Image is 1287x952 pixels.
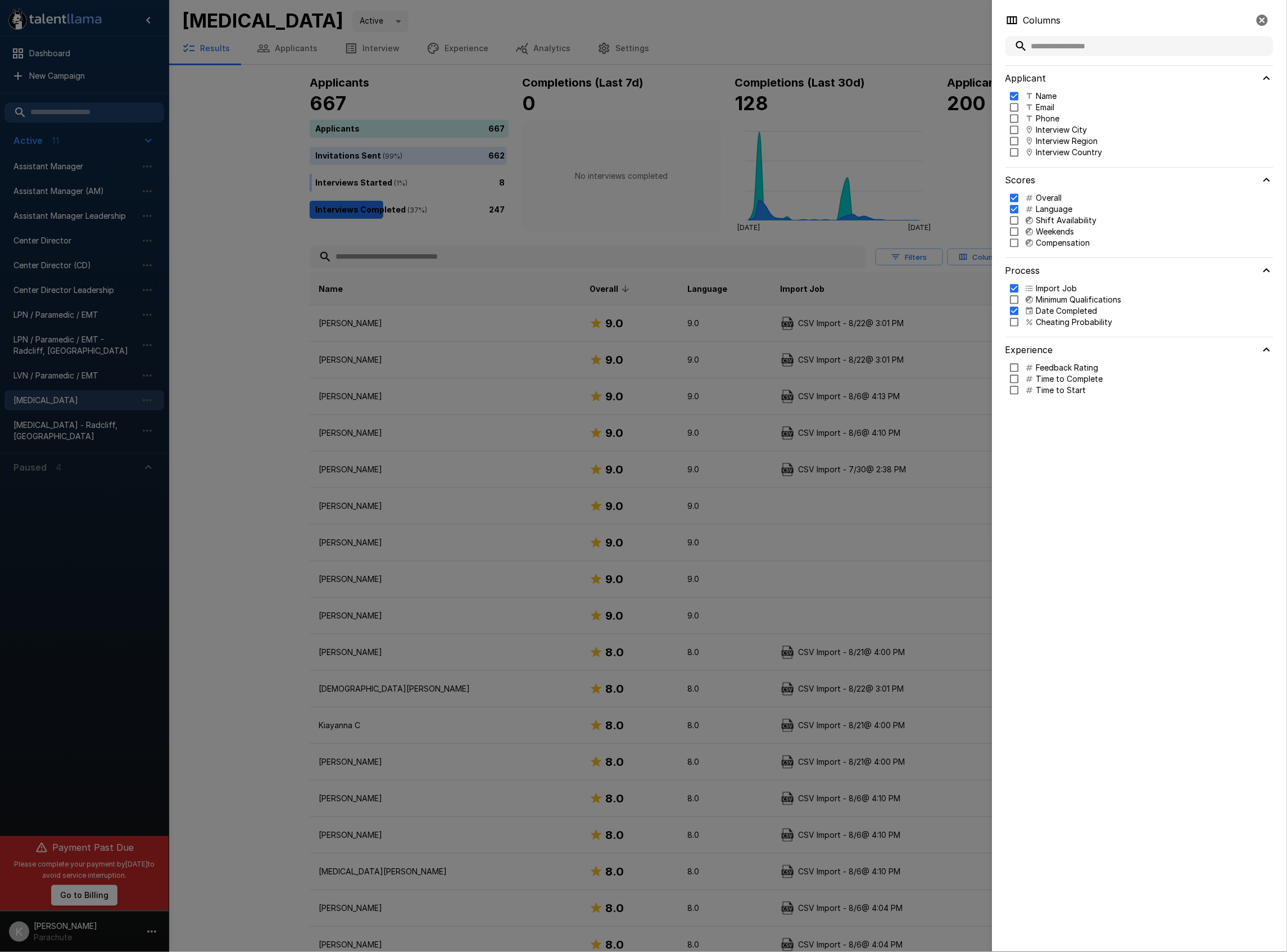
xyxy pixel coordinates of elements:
p: Shift Availability [1036,215,1097,226]
p: Date Completed [1036,305,1098,317]
h6: Applicant [1005,70,1046,86]
p: Weekends [1036,226,1075,237]
p: Language [1036,204,1073,215]
p: Minimum Qualifications [1036,294,1122,305]
p: Name [1036,91,1057,102]
h6: Scores [1005,172,1036,188]
p: Interview Region [1036,136,1098,147]
p: Columns [1023,13,1061,27]
p: Import Job [1036,283,1077,294]
p: Email [1036,102,1055,113]
p: Overall [1036,192,1062,204]
p: Time to Complete [1036,373,1103,385]
p: Feedback Rating [1036,362,1099,373]
h6: Process [1005,263,1040,278]
p: Interview City [1036,124,1087,136]
p: Cheating Probability [1036,317,1113,328]
p: Compensation [1036,237,1090,249]
h6: Experience [1005,342,1053,358]
p: Phone [1036,113,1060,124]
p: Interview Country [1036,147,1103,158]
p: Time to Start [1036,385,1086,396]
